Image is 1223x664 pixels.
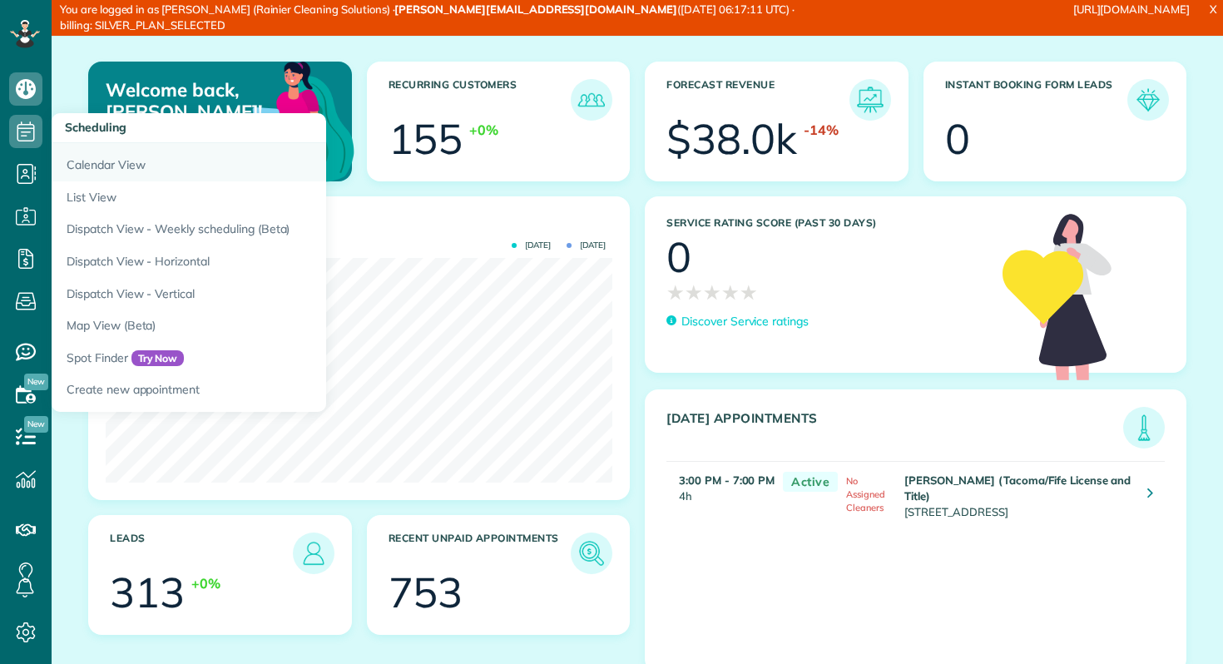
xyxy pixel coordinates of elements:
[666,118,797,160] div: $38.0k
[666,217,986,229] h3: Service Rating score (past 30 days)
[52,342,468,374] a: Spot FinderTry Now
[52,213,468,245] a: Dispatch View - Weekly scheduling (Beta)
[679,473,775,487] strong: 3:00 PM - 7:00 PM
[904,473,1131,503] strong: [PERSON_NAME] (Tacoma/Fife License and Title)
[783,472,838,493] span: Active
[52,310,468,342] a: Map View (Beta)
[52,245,468,278] a: Dispatch View - Horizontal
[575,537,608,570] img: icon_unpaid_appointments-47b8ce3997adf2238b356f14209ab4cced10bd1f174958f3ca8f1d0dd7fffeee.png
[24,416,48,433] span: New
[685,278,703,307] span: ★
[389,572,463,613] div: 753
[52,181,468,214] a: List View
[191,574,220,593] div: +0%
[854,83,887,116] img: icon_forecast_revenue-8c13a41c7ed35a8dcfafea3cbb826a0462acb37728057bba2d056411b612bbbe.png
[721,278,740,307] span: ★
[740,278,758,307] span: ★
[389,118,463,160] div: 155
[575,83,608,116] img: icon_recurring_customers-cf858462ba22bcd05b5a5880d41d6543d210077de5bb9ebc9590e49fd87d84ed.png
[469,121,498,140] div: +0%
[666,79,849,121] h3: Forecast Revenue
[52,143,468,181] a: Calendar View
[52,278,468,310] a: Dispatch View - Vertical
[131,350,185,367] span: Try Now
[512,241,551,250] span: [DATE]
[666,461,775,528] td: 4h
[394,2,676,16] strong: [PERSON_NAME][EMAIL_ADDRESS][DOMAIN_NAME]
[666,236,691,278] div: 0
[703,278,721,307] span: ★
[65,120,126,135] span: Scheduling
[567,241,606,250] span: [DATE]
[110,572,185,613] div: 313
[804,121,839,140] div: -14%
[945,118,970,160] div: 0
[846,475,885,513] span: No Assigned Cleaners
[900,461,1135,528] td: [STREET_ADDRESS]
[297,537,330,570] img: icon_leads-1bed01f49abd5b7fead27621c3d59655bb73ed531f8eeb49469d10e621d6b896.png
[1131,83,1165,116] img: icon_form_leads-04211a6a04a5b2264e4ee56bc0799ec3eb69b7e499cbb523a139df1d13a81ae0.png
[1073,2,1190,16] a: [URL][DOMAIN_NAME]
[1127,411,1161,444] img: icon_todays_appointments-901f7ab196bb0bea1936b74009e4eb5ffbc2d2711fa7634e0d609ed5ef32b18b.png
[106,79,265,123] p: Welcome back, [PERSON_NAME]!
[666,313,809,330] a: Discover Service ratings
[110,218,612,233] h3: Actual Revenue this month
[110,533,293,574] h3: Leads
[389,79,572,121] h3: Recurring Customers
[666,411,1123,448] h3: [DATE] Appointments
[945,79,1128,121] h3: Instant Booking Form Leads
[196,42,358,204] img: dashboard_welcome-42a62b7d889689a78055ac9021e634bf52bae3f8056760290aed330b23ab8690.png
[24,374,48,390] span: New
[666,278,685,307] span: ★
[681,313,809,330] p: Discover Service ratings
[52,374,468,412] a: Create new appointment
[389,533,572,574] h3: Recent unpaid appointments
